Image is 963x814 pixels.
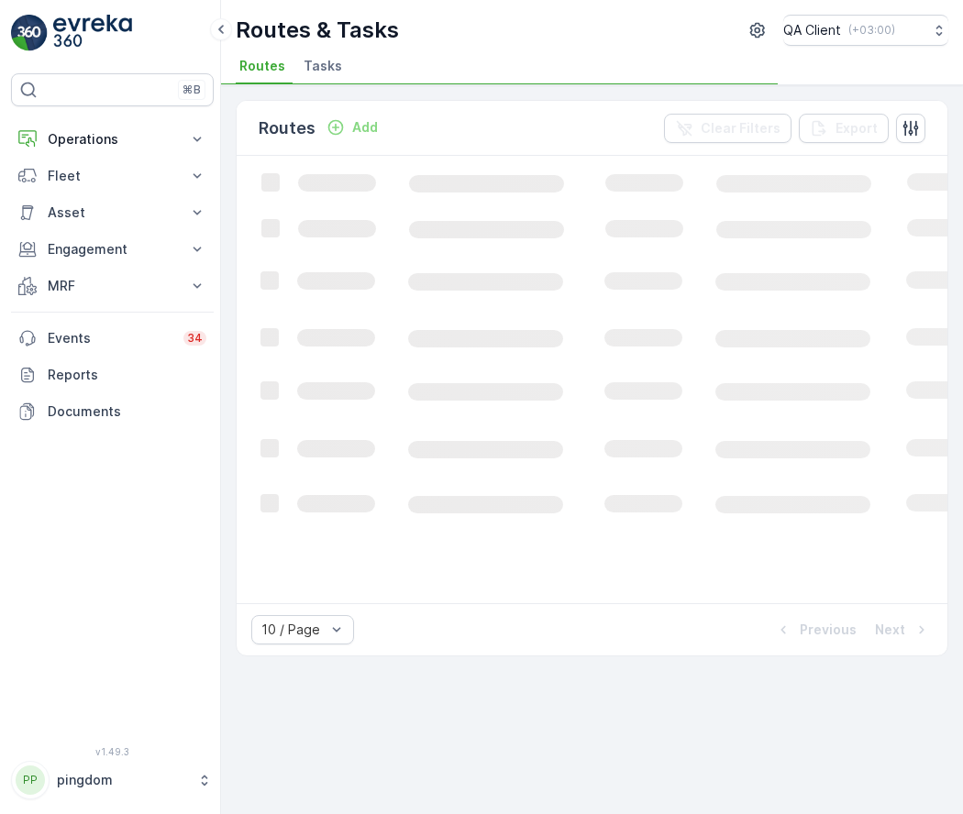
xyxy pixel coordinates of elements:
button: Fleet [11,158,214,194]
button: QA Client(+03:00) [783,15,948,46]
p: MRF [48,277,177,295]
p: Reports [48,366,206,384]
p: Next [875,621,905,639]
p: Fleet [48,167,177,185]
button: Next [873,619,933,641]
p: Engagement [48,240,177,258]
button: Previous [772,619,858,641]
p: 34 [187,331,203,346]
a: Events34 [11,320,214,357]
p: pingdom [57,771,188,789]
div: PP [16,765,45,795]
p: ⌘B [183,82,201,97]
p: Asset [48,203,177,222]
button: MRF [11,268,214,304]
img: logo_light-DOdMpM7g.png [53,15,132,51]
img: logo [11,15,48,51]
p: Add [352,118,378,137]
a: Documents [11,393,214,430]
p: Export [836,119,878,137]
p: Documents [48,402,206,421]
p: Routes & Tasks [236,16,399,45]
span: Routes [239,57,285,75]
p: ( +03:00 ) [848,23,895,38]
button: Engagement [11,231,214,268]
p: QA Client [783,21,841,39]
p: Events [48,329,172,347]
button: PPpingdom [11,761,214,799]
p: Operations [48,130,177,148]
p: Clear Filters [701,119,780,137]
button: Asset [11,194,214,231]
span: v 1.49.3 [11,746,214,757]
span: Tasks [304,57,342,75]
button: Add [319,116,385,138]
p: Previous [800,621,857,639]
a: Reports [11,357,214,393]
button: Operations [11,121,214,158]
button: Clear Filters [664,114,791,143]
button: Export [799,114,889,143]
p: Routes [259,115,315,141]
